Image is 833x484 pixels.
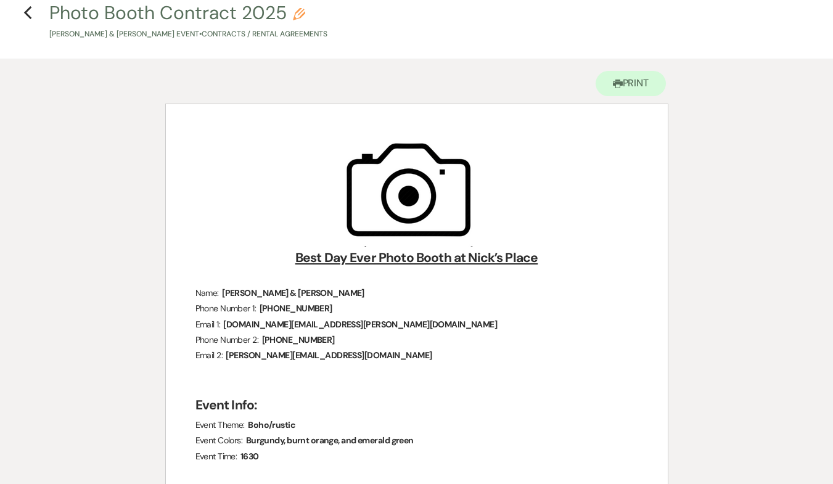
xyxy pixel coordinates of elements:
p: Event Theme: [195,417,638,433]
button: Print [596,71,667,96]
button: Photo Booth Contract 2025[PERSON_NAME] & [PERSON_NAME] Event•Contracts / Rental Agreements [49,4,327,40]
p: Email 1: [195,317,638,332]
span: [PHONE_NUMBER] [261,333,336,347]
p: Event Colors: [195,433,638,448]
span: Burgundy, burnt orange, and emerald green [245,433,415,448]
p: Email 2: [195,348,638,363]
strong: Event Info: [195,396,257,414]
u: Best Day Ever Photo Booth at Nick’s Place [295,249,538,266]
span: [PHONE_NUMBER] [258,301,334,316]
p: Phone Number 2: [195,332,638,348]
span: [PERSON_NAME][EMAIL_ADDRESS][DOMAIN_NAME] [224,348,433,363]
p: Event Time: [195,449,638,464]
p: Name: [195,285,638,301]
img: Screenshot 2024-11-06 at 9.46.02 AM.png [323,135,508,247]
span: 1630 [239,449,260,464]
p: Phone Number 1: [195,301,638,316]
span: Boho/rustic [247,418,297,432]
span: [DOMAIN_NAME][EMAIL_ADDRESS][PERSON_NAME][DOMAIN_NAME] [222,318,498,332]
p: [PERSON_NAME] & [PERSON_NAME] Event • Contracts / Rental Agreements [49,28,327,40]
span: [PERSON_NAME] & [PERSON_NAME] [221,286,366,300]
